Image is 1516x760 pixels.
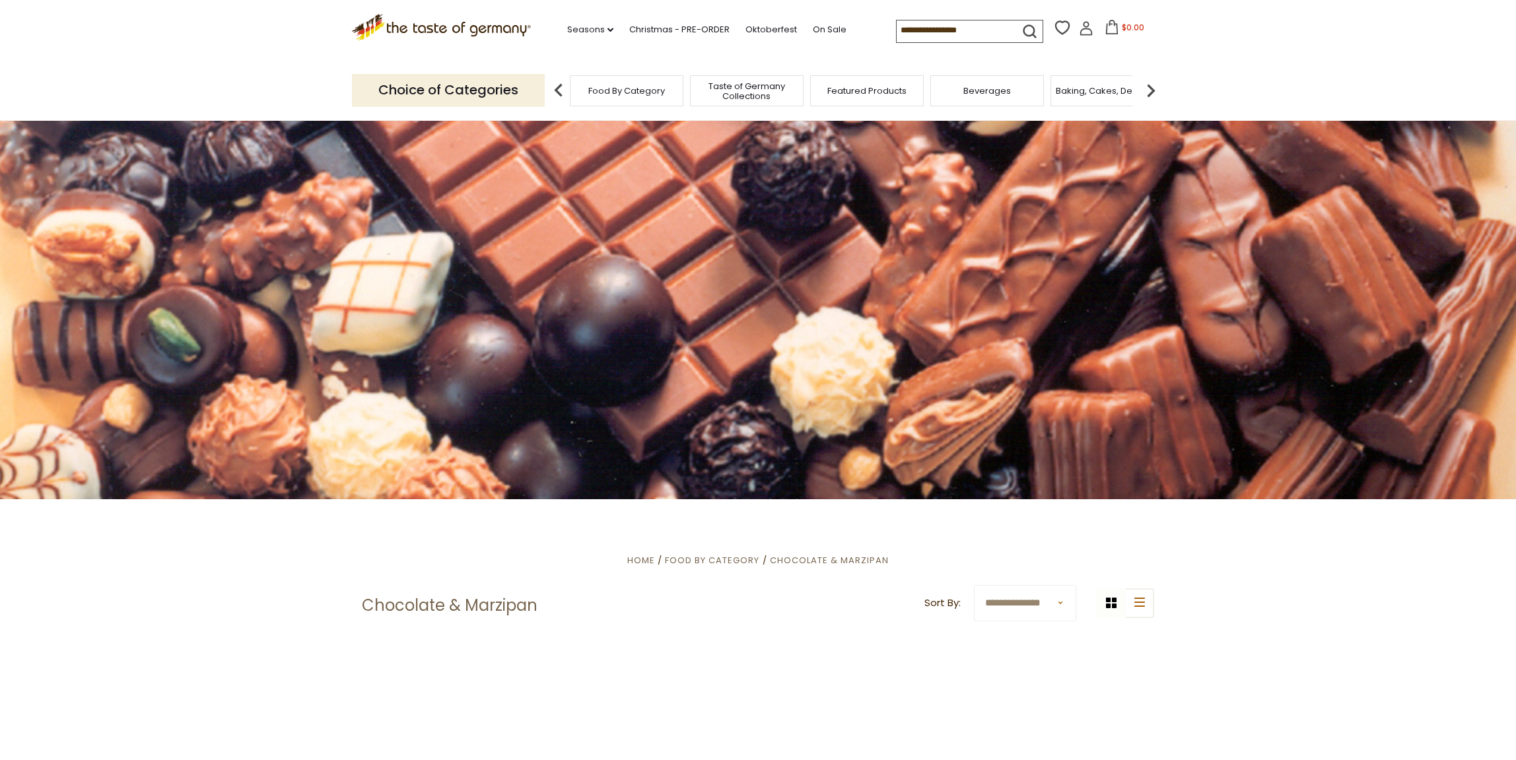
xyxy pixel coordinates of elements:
[665,554,759,567] a: Food By Category
[924,595,961,611] label: Sort By:
[813,22,846,37] a: On Sale
[745,22,797,37] a: Oktoberfest
[352,74,545,106] p: Choice of Categories
[588,86,665,96] a: Food By Category
[627,554,655,567] a: Home
[1138,77,1164,104] img: next arrow
[1122,22,1144,33] span: $0.00
[827,86,907,96] a: Featured Products
[1096,20,1152,40] button: $0.00
[545,77,572,104] img: previous arrow
[770,554,889,567] a: Chocolate & Marzipan
[1056,86,1158,96] a: Baking, Cakes, Desserts
[567,22,613,37] a: Seasons
[629,22,730,37] a: Christmas - PRE-ORDER
[362,596,537,615] h1: Chocolate & Marzipan
[963,86,1011,96] a: Beverages
[694,81,800,101] a: Taste of Germany Collections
